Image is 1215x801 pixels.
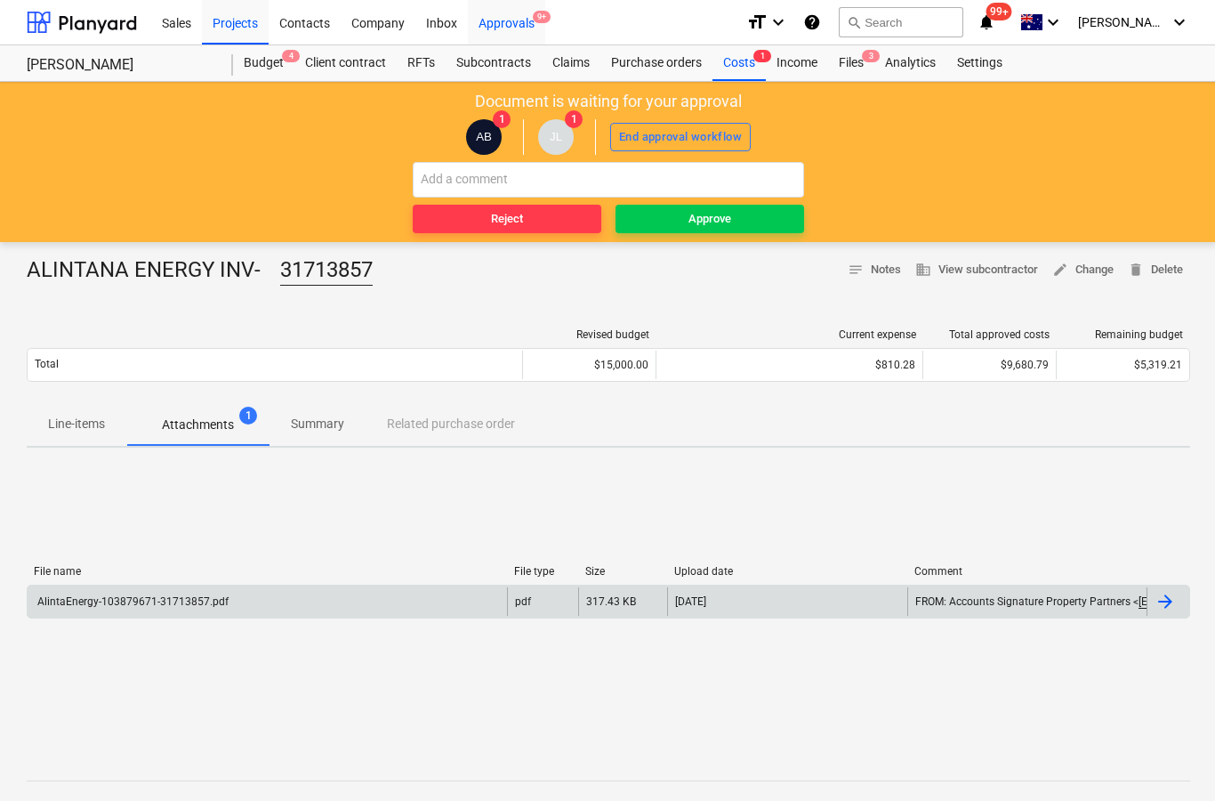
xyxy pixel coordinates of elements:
[908,256,1045,284] button: View subcontractor
[491,209,523,230] div: Reject
[915,262,931,278] span: business
[1126,716,1215,801] iframe: Chat Widget
[839,7,963,37] button: Search
[1169,12,1190,33] i: keyboard_arrow_down
[446,45,542,81] a: Subcontracts
[475,91,742,112] p: Document is waiting for your approval
[1121,256,1190,284] button: Delete
[619,127,742,148] div: End approval workflow
[397,45,446,81] a: RFTs
[610,123,751,151] button: End approval workflow
[616,205,804,233] button: Approve
[1045,256,1121,284] button: Change
[27,56,212,75] div: [PERSON_NAME]
[828,45,874,81] div: Files
[1134,359,1182,371] span: $5,319.21
[1052,262,1068,278] span: edit
[746,12,768,33] i: format_size
[946,45,1013,81] a: Settings
[688,209,731,230] div: Approve
[413,205,601,233] button: Reject
[162,416,234,434] p: Attachments
[768,12,789,33] i: keyboard_arrow_down
[664,328,916,341] div: Current expense
[538,119,574,155] div: Joseph Licastro
[803,12,821,33] i: Knowledge base
[239,407,257,425] span: 1
[712,45,766,81] div: Costs
[1128,260,1183,280] span: Delete
[413,162,804,198] input: Add a comment
[1042,12,1064,33] i: keyboard_arrow_down
[915,260,1038,280] span: View subcontractor
[600,45,712,81] a: Purchase orders
[862,50,880,62] span: 3
[1052,260,1114,280] span: Change
[847,15,861,29] span: search
[48,415,105,433] p: Line-items
[841,256,908,284] button: Notes
[874,45,946,81] a: Analytics
[282,50,300,62] span: 4
[1128,262,1144,278] span: delete
[515,595,531,608] div: pdf
[753,50,771,62] span: 1
[533,11,551,23] span: 9+
[766,45,828,81] a: Income
[664,359,915,371] div: $810.28
[922,351,1056,379] div: $9,680.79
[674,565,900,578] div: Upload date
[476,130,492,143] span: AB
[586,595,636,608] div: 317.43 KB
[522,351,656,379] div: $15,000.00
[712,45,766,81] a: Costs1
[550,130,562,143] span: JL
[914,565,1140,578] div: Comment
[675,595,706,608] div: [DATE]
[27,256,373,286] div: ALINTANA ENERGY INV-
[930,328,1050,341] div: Total approved costs
[514,565,571,578] div: File type
[294,45,397,81] a: Client contract
[35,595,229,608] div: AlintaEnergy-103879671-31713857.pdf
[828,45,874,81] a: Files3
[1064,328,1183,341] div: Remaining budget
[848,262,864,278] span: notes
[848,260,901,280] span: Notes
[35,357,59,372] p: Total
[986,3,1012,20] span: 99+
[34,565,500,578] div: File name
[542,45,600,81] a: Claims
[565,110,583,128] span: 1
[291,415,344,433] p: Summary
[585,565,660,578] div: Size
[1078,15,1167,29] span: [PERSON_NAME]
[493,110,511,128] span: 1
[978,12,995,33] i: notifications
[233,45,294,81] div: Budget
[233,45,294,81] a: Budget4
[530,328,649,341] div: Revised budget
[466,119,502,155] div: Alberto Berdera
